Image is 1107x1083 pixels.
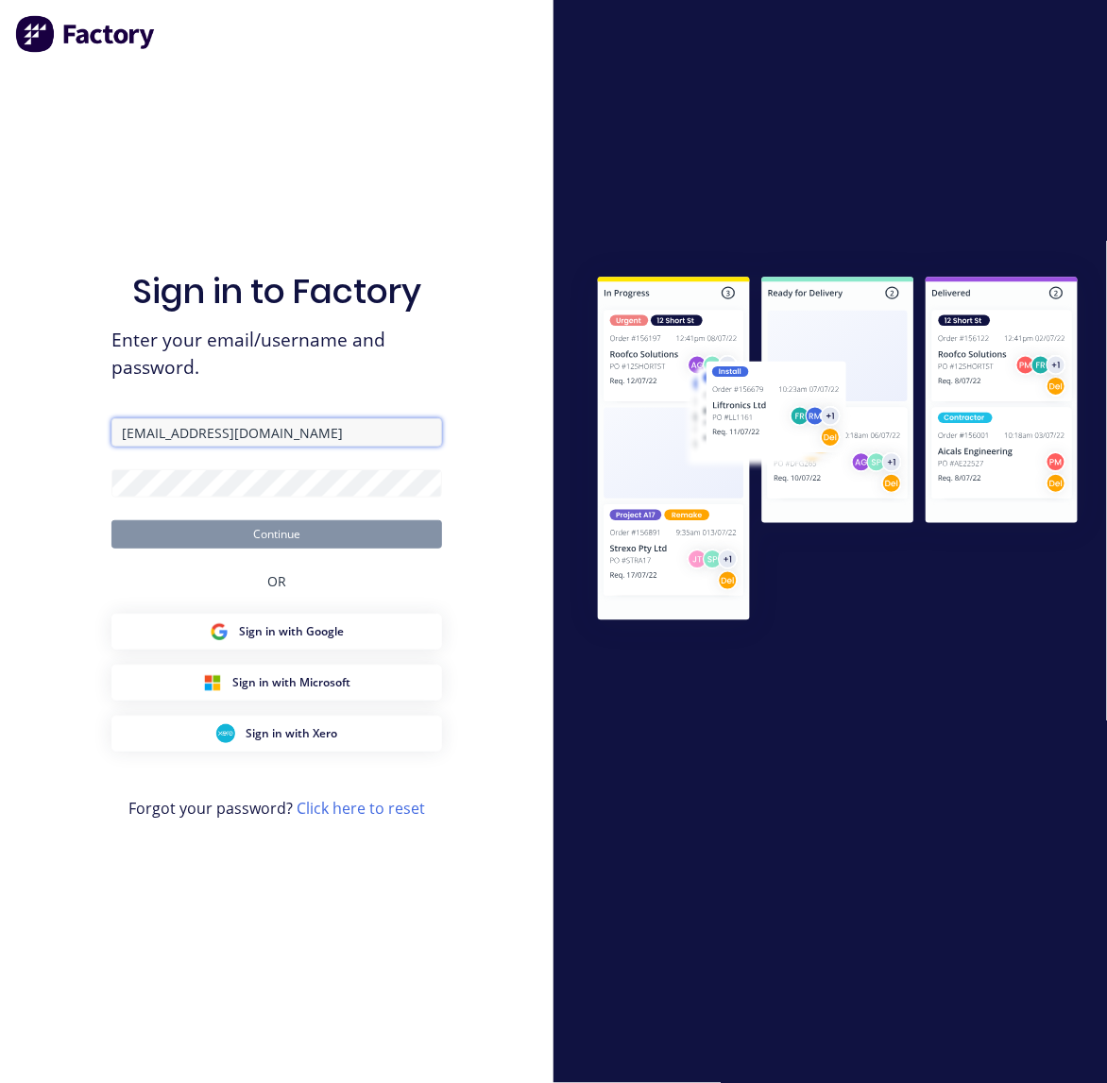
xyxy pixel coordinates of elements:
[111,418,442,447] input: Email/Username
[240,623,345,640] span: Sign in with Google
[233,674,351,691] span: Sign in with Microsoft
[216,724,235,743] img: Xero Sign in
[111,665,442,701] button: Microsoft Sign inSign in with Microsoft
[569,250,1107,651] img: Sign in
[267,549,286,614] div: OR
[247,725,338,742] span: Sign in with Xero
[111,327,442,381] span: Enter your email/username and password.
[111,716,442,752] button: Xero Sign inSign in with Xero
[111,520,442,549] button: Continue
[15,15,157,53] img: Factory
[297,798,425,819] a: Click here to reset
[132,271,421,312] h1: Sign in to Factory
[111,614,442,650] button: Google Sign inSign in with Google
[203,673,222,692] img: Microsoft Sign in
[210,622,229,641] img: Google Sign in
[128,797,425,820] span: Forgot your password?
